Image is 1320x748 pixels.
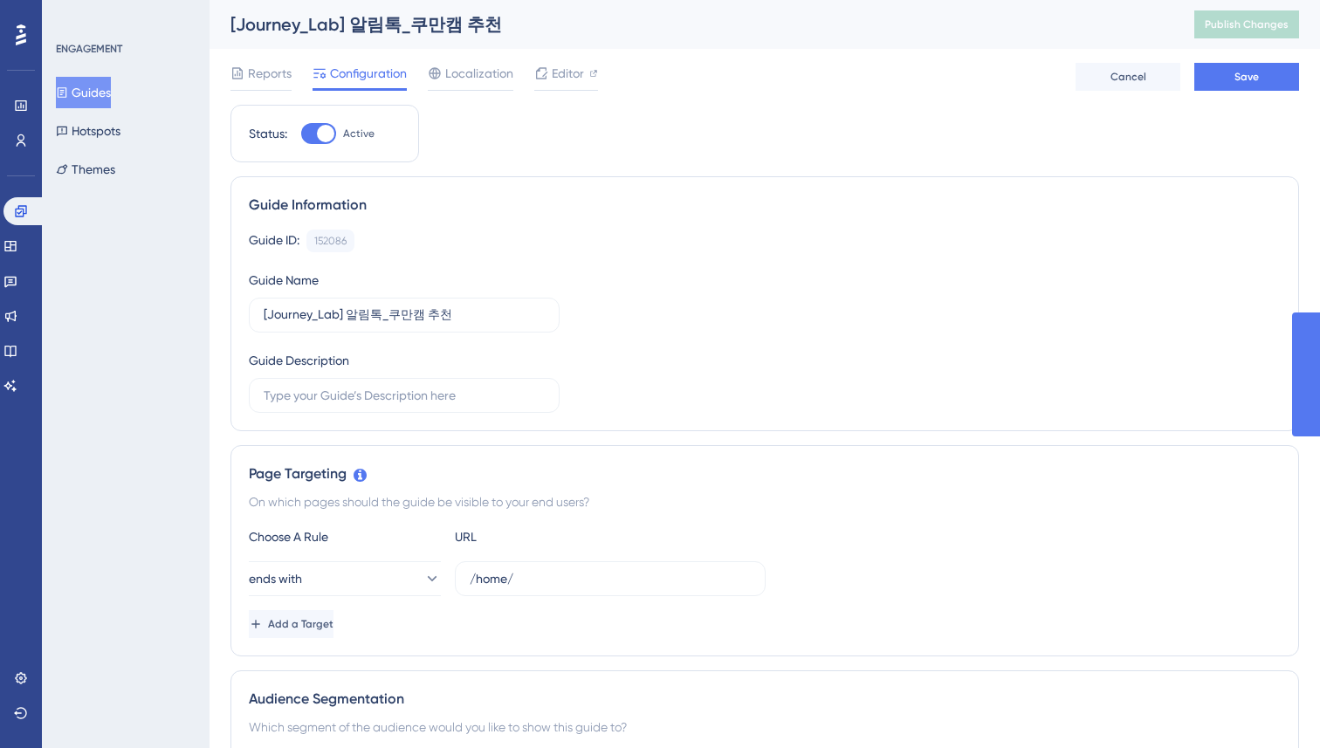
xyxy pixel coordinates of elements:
button: Hotspots [56,115,120,147]
div: Audience Segmentation [249,689,1281,710]
span: Active [343,127,375,141]
div: ENGAGEMENT [56,42,122,56]
div: URL [455,526,647,547]
iframe: UserGuiding AI Assistant Launcher [1247,679,1299,731]
div: Which segment of the audience would you like to show this guide to? [249,717,1281,738]
span: Publish Changes [1205,17,1289,31]
button: Themes [56,154,115,185]
div: Guide Description [249,350,349,371]
span: Reports [248,63,292,84]
button: Guides [56,77,111,108]
div: [Journey_Lab] 알림톡_쿠만캠 추천 [230,12,1151,37]
div: Guide ID: [249,230,299,252]
div: Guide Name [249,270,319,291]
div: On which pages should the guide be visible to your end users? [249,491,1281,512]
input: Type your Guide’s Description here [264,386,545,405]
button: Save [1194,63,1299,91]
button: Add a Target [249,610,333,638]
span: Configuration [330,63,407,84]
button: ends with [249,561,441,596]
div: Choose A Rule [249,526,441,547]
span: Add a Target [268,617,333,631]
span: Save [1234,70,1259,84]
div: Guide Information [249,195,1281,216]
div: 152086 [314,234,347,248]
span: ends with [249,568,302,589]
span: Localization [445,63,513,84]
button: Publish Changes [1194,10,1299,38]
span: Editor [552,63,584,84]
div: Page Targeting [249,463,1281,484]
input: yourwebsite.com/path [470,569,751,588]
div: Status: [249,123,287,144]
button: Cancel [1076,63,1180,91]
span: Cancel [1110,70,1146,84]
input: Type your Guide’s Name here [264,305,545,325]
